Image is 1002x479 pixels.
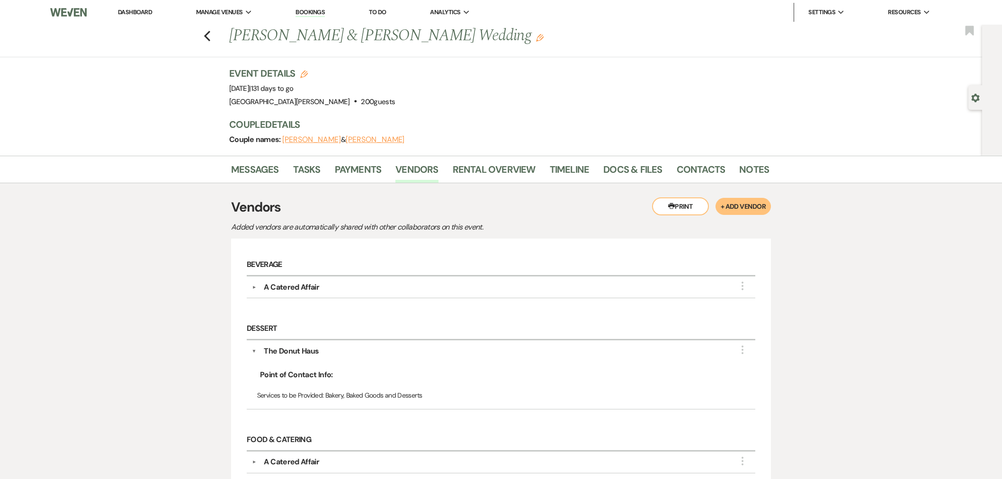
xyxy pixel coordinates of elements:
a: To Do [369,8,386,16]
a: Notes [739,162,769,183]
h6: Food & Catering [247,429,755,452]
a: Dashboard [118,8,152,16]
span: Services to be Provided: [257,391,324,399]
span: Settings [808,8,835,17]
h3: Vendors [231,197,771,217]
span: | [249,84,293,93]
button: + Add Vendor [716,198,771,215]
p: Bakery, Baked Goods and Desserts [257,390,745,400]
button: ▼ [252,346,257,357]
button: Open lead details [971,93,980,102]
span: Resources [888,8,921,17]
h6: Dessert [247,318,755,340]
a: Messages [231,162,279,183]
a: Rental Overview [453,162,536,183]
span: 131 days to go [251,84,294,93]
span: 200 guests [361,97,395,106]
h3: Event Details [229,67,395,80]
h3: Couple Details [229,118,760,131]
a: Timeline [550,162,590,183]
span: Analytics [430,8,460,17]
span: Manage Venues [196,8,243,17]
span: [DATE] [229,84,294,93]
a: Tasks [293,162,321,183]
a: Docs & Files [603,162,662,183]
a: Payments [335,162,382,183]
span: [GEOGRAPHIC_DATA][PERSON_NAME] [229,97,350,106]
div: A Catered Affair [264,282,319,293]
h6: Beverage [247,254,755,276]
span: Couple names: [229,134,282,144]
div: The Donut Haus [264,346,319,357]
a: Contacts [677,162,725,183]
div: A Catered Affair [264,456,319,468]
button: [PERSON_NAME] [346,136,404,143]
button: [PERSON_NAME] [282,136,341,143]
span: Point of Contact Info: [257,369,333,381]
p: Added vendors are automatically shared with other collaborators on this event. [231,221,563,233]
button: Edit [536,33,544,42]
button: ▼ [248,285,259,290]
img: Weven Logo [50,2,87,22]
span: & [282,135,404,144]
button: Print [652,197,709,215]
button: ▼ [248,460,259,464]
a: Vendors [395,162,438,183]
h1: [PERSON_NAME] & [PERSON_NAME] Wedding [229,25,653,47]
a: Bookings [295,8,325,17]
